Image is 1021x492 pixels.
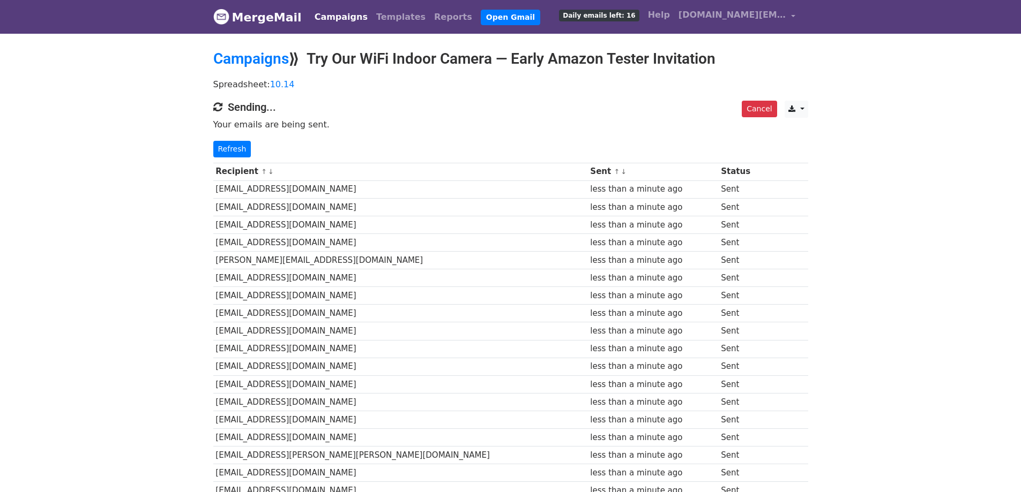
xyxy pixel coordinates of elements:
a: ↑ [261,168,267,176]
th: Status [718,163,764,180]
td: Sent [718,287,764,305]
div: less than a minute ago [590,379,716,391]
td: [EMAIL_ADDRESS][DOMAIN_NAME] [213,269,588,287]
th: Sent [588,163,719,180]
td: Sent [718,322,764,340]
a: Cancel [742,101,777,117]
a: ↓ [621,168,627,176]
th: Recipient [213,163,588,180]
div: less than a minute ago [590,237,716,249]
p: Your emails are being sent. [213,119,808,130]
a: Daily emails left: 16 [555,4,643,26]
td: Sent [718,216,764,233]
a: Templates [372,6,430,28]
div: less than a minute ago [590,414,716,426]
td: Sent [718,252,764,269]
td: Sent [718,340,764,358]
td: Sent [718,464,764,482]
td: [EMAIL_ADDRESS][PERSON_NAME][PERSON_NAME][DOMAIN_NAME] [213,446,588,464]
div: less than a minute ago [590,467,716,479]
td: [EMAIL_ADDRESS][DOMAIN_NAME] [213,180,588,198]
div: less than a minute ago [590,307,716,320]
td: Sent [718,198,764,216]
td: Sent [718,375,764,393]
a: Help [644,4,674,26]
td: Sent [718,358,764,375]
td: [EMAIL_ADDRESS][DOMAIN_NAME] [213,393,588,411]
a: MergeMail [213,6,302,28]
div: less than a minute ago [590,272,716,284]
div: less than a minute ago [590,254,716,267]
td: [EMAIL_ADDRESS][DOMAIN_NAME] [213,429,588,446]
span: Daily emails left: 16 [559,10,639,21]
td: [EMAIL_ADDRESS][DOMAIN_NAME] [213,358,588,375]
td: [EMAIL_ADDRESS][DOMAIN_NAME] [213,287,588,305]
a: 10.14 [270,79,295,89]
td: Sent [718,305,764,322]
div: less than a minute ago [590,343,716,355]
img: MergeMail logo [213,9,229,25]
h2: ⟫ Try Our WiFi Indoor Camera — Early Amazon Tester Invitation [213,50,808,68]
a: ↓ [268,168,274,176]
td: [EMAIL_ADDRESS][DOMAIN_NAME] [213,322,588,340]
div: less than a minute ago [590,201,716,214]
td: Sent [718,393,764,411]
a: Open Gmail [481,10,540,25]
td: Sent [718,429,764,446]
td: [EMAIL_ADDRESS][DOMAIN_NAME] [213,340,588,358]
td: Sent [718,411,764,428]
td: [EMAIL_ADDRESS][DOMAIN_NAME] [213,464,588,482]
h4: Sending... [213,101,808,113]
div: less than a minute ago [590,183,716,195]
div: less than a minute ago [590,396,716,408]
div: less than a minute ago [590,360,716,373]
a: ↑ [614,168,620,176]
td: [EMAIL_ADDRESS][DOMAIN_NAME] [213,411,588,428]
td: [EMAIL_ADDRESS][DOMAIN_NAME] [213,198,588,216]
td: Sent [718,446,764,464]
div: less than a minute ago [590,219,716,231]
td: [PERSON_NAME][EMAIL_ADDRESS][DOMAIN_NAME] [213,252,588,269]
td: Sent [718,180,764,198]
a: Reports [430,6,476,28]
div: less than a minute ago [590,449,716,461]
td: [EMAIL_ADDRESS][DOMAIN_NAME] [213,233,588,251]
td: [EMAIL_ADDRESS][DOMAIN_NAME] [213,305,588,322]
td: Sent [718,269,764,287]
div: less than a minute ago [590,325,716,337]
a: Refresh [213,141,251,157]
p: Spreadsheet: [213,79,808,90]
span: [DOMAIN_NAME][EMAIL_ADDRESS][PERSON_NAME][DOMAIN_NAME] [679,9,786,21]
div: less than a minute ago [590,432,716,444]
a: Campaigns [310,6,372,28]
td: Sent [718,233,764,251]
div: less than a minute ago [590,290,716,302]
a: Campaigns [213,50,289,67]
td: [EMAIL_ADDRESS][DOMAIN_NAME] [213,216,588,233]
td: [EMAIL_ADDRESS][DOMAIN_NAME] [213,375,588,393]
a: [DOMAIN_NAME][EMAIL_ADDRESS][PERSON_NAME][DOMAIN_NAME] [674,4,800,29]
